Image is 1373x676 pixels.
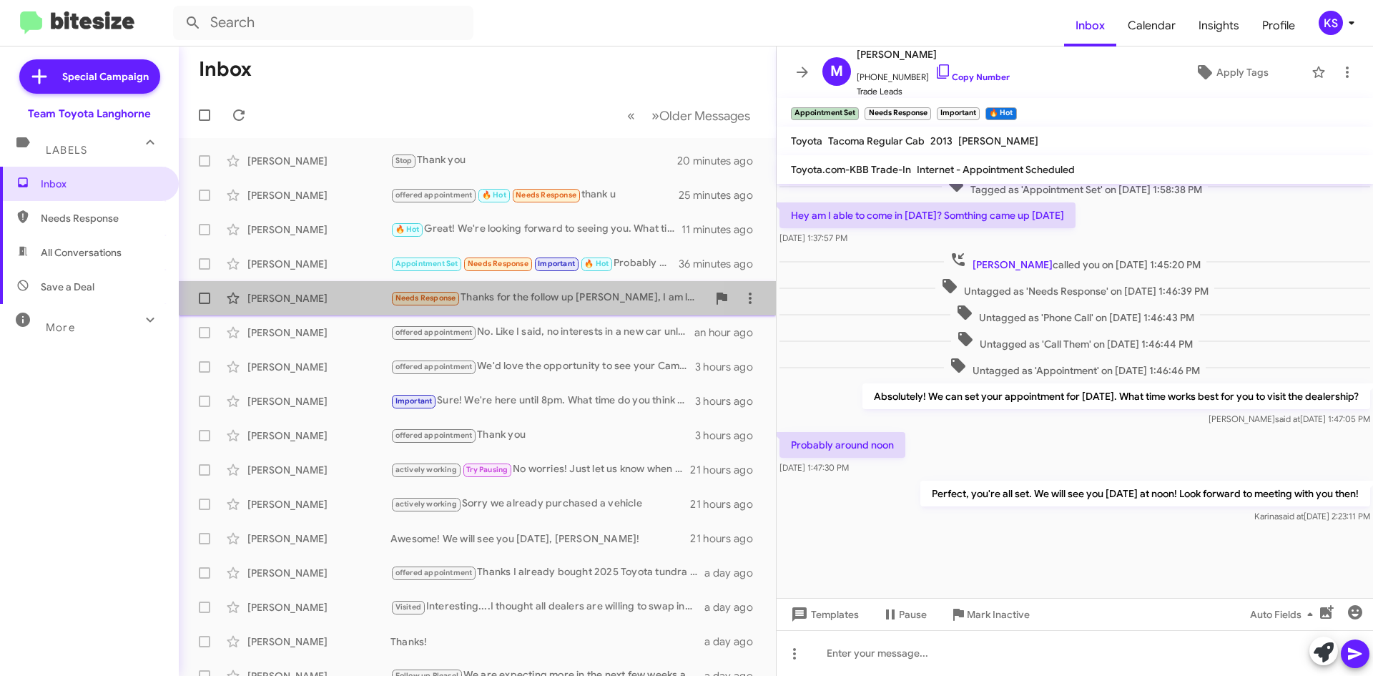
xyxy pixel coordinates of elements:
div: 21 hours ago [690,497,764,511]
div: 21 hours ago [690,532,764,546]
div: No. Like I said, no interests in a new car unless I can get 0% [390,324,694,341]
span: actively working [395,499,457,509]
div: Thanks I already bought 2025 Toyota tundra SR5 [390,564,704,581]
span: Karina [DATE] 2:23:11 PM [1254,511,1370,521]
div: [PERSON_NAME] [247,154,390,168]
div: 3 hours ago [695,428,764,443]
small: Important [937,107,980,120]
div: Thanks! [390,635,704,649]
a: Copy Number [935,72,1010,82]
span: Apply Tags [1216,59,1269,85]
span: offered appointment [395,328,473,337]
span: Needs Response [468,259,528,268]
span: actively working [395,465,457,474]
div: 11 minutes ago [681,222,764,237]
div: Thank you [390,152,679,169]
span: Untagged as 'Call Them' on [DATE] 1:46:44 PM [951,330,1199,351]
input: Search [173,6,473,40]
span: Pause [899,602,927,627]
div: Sure! We're here until 8pm. What time do you think you can make it in by? [390,393,695,409]
div: 3 hours ago [695,394,764,408]
span: Mark Inactive [967,602,1030,627]
span: called you on [DATE] 1:45:20 PM [944,251,1206,272]
p: Absolutely! We can set your appointment for [DATE]. What time works best for you to visit the dea... [862,383,1370,409]
nav: Page navigation example [619,101,759,130]
div: 36 minutes ago [679,257,764,271]
div: Thanks for the follow up [PERSON_NAME], I am looking for a 2019 or 2020 Camry lxe with the follow... [390,290,707,306]
small: Needs Response [865,107,930,120]
span: Older Messages [659,108,750,124]
small: 🔥 Hot [985,107,1016,120]
div: [PERSON_NAME] [247,291,390,305]
div: [PERSON_NAME] [247,463,390,477]
div: Probably around noon [390,255,679,272]
div: Interesting....I thought all dealers are willing to swap inventory to sell a car. I wanted to tak... [390,599,704,615]
span: Toyota [791,134,822,147]
span: More [46,321,75,334]
div: Sorry we already purchased a vehicle [390,496,690,512]
div: a day ago [704,635,764,649]
span: Untagged as 'Needs Response' on [DATE] 1:46:39 PM [935,278,1214,298]
p: Hey am I able to come in [DATE]? Somthing came up [DATE] [779,202,1076,228]
span: Tagged as 'Appointment Set' on [DATE] 1:58:38 PM [942,176,1208,197]
button: Templates [777,602,870,627]
span: Trade Leads [857,84,1010,99]
small: Appointment Set [791,107,859,120]
span: [PERSON_NAME] [857,46,1010,63]
span: Save a Deal [41,280,94,294]
span: Needs Response [41,211,162,225]
span: [DATE] 1:47:30 PM [779,462,849,473]
span: Internet - Appointment Scheduled [917,163,1075,176]
span: Templates [788,602,859,627]
a: Calendar [1116,5,1187,46]
span: [PERSON_NAME] [973,258,1053,271]
span: Inbox [41,177,162,191]
span: Tacoma Regular Cab [828,134,925,147]
span: offered appointment [395,190,473,200]
span: Auto Fields [1250,602,1319,627]
button: KS [1306,11,1357,35]
div: [PERSON_NAME] [247,532,390,546]
span: Untagged as 'Phone Call' on [DATE] 1:46:43 PM [950,304,1200,325]
span: Inbox [1064,5,1116,46]
div: [PERSON_NAME] [247,325,390,340]
div: thank u [390,187,679,203]
span: Labels [46,144,87,157]
div: a day ago [704,600,764,614]
button: Apply Tags [1158,59,1304,85]
span: Visited [395,602,421,612]
div: [PERSON_NAME] [247,497,390,511]
div: Awesome! We will see you [DATE], [PERSON_NAME]! [390,532,690,546]
p: Probably around noon [779,432,905,458]
div: [PERSON_NAME] [247,566,390,580]
button: Previous [619,101,644,130]
span: offered appointment [395,431,473,440]
p: Perfect, you're all set. We will see you [DATE] at noon! Look forward to meeting with you then! [920,481,1370,506]
div: [PERSON_NAME] [247,188,390,202]
span: « [627,107,635,124]
span: offered appointment [395,362,473,371]
span: All Conversations [41,245,122,260]
div: We'd love the opportunity to see your Camry Hybrid and make a competitive offer. When can you com... [390,358,695,375]
a: Profile [1251,5,1306,46]
span: Special Campaign [62,69,149,84]
a: Special Campaign [19,59,160,94]
span: Needs Response [395,293,456,303]
span: 2013 [930,134,953,147]
span: [PERSON_NAME] [DATE] 1:47:05 PM [1209,413,1370,424]
div: 20 minutes ago [679,154,764,168]
h1: Inbox [199,58,252,81]
a: Insights [1187,5,1251,46]
span: Untagged as 'Appointment' on [DATE] 1:46:46 PM [944,357,1206,378]
div: [PERSON_NAME] [247,600,390,614]
span: said at [1279,511,1304,521]
div: [PERSON_NAME] [247,360,390,374]
span: [DATE] 1:37:57 PM [779,232,847,243]
span: Stop [395,156,413,165]
button: Auto Fields [1239,602,1330,627]
span: said at [1275,413,1300,424]
button: Mark Inactive [938,602,1041,627]
span: [PHONE_NUMBER] [857,63,1010,84]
